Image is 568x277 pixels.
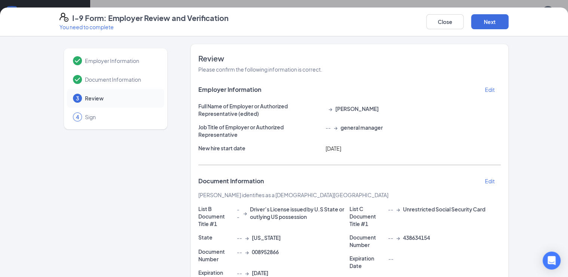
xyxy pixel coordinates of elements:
[252,269,268,277] span: [DATE]
[198,144,323,152] p: New hire start date
[198,66,322,73] span: Please confirm the following information is correct.
[341,124,383,131] span: general manager
[198,205,234,228] p: List B Document Title #1
[237,234,242,241] span: --
[396,234,400,241] span: →
[329,105,332,112] span: →
[252,248,279,256] span: 008952866
[349,255,385,270] p: Expiration Date
[85,113,157,121] span: Sign
[326,145,341,152] span: [DATE]
[85,94,157,102] span: Review
[543,252,561,270] div: Open Intercom Messenger
[237,248,242,256] span: --
[403,205,485,213] span: Unrestricted Social Security Card
[349,234,385,249] p: Document Number
[198,234,234,241] p: State
[396,205,400,213] span: →
[76,94,79,102] span: 3
[198,86,261,93] span: Employer Information
[349,205,385,228] p: List C Document Title #1
[334,124,338,131] span: →
[198,248,234,263] p: Document Number
[85,57,157,64] span: Employer Information
[59,23,229,31] p: You need to complete
[245,248,249,256] span: →
[485,86,495,93] p: Edit
[388,205,393,213] span: --
[426,14,464,29] button: Close
[388,255,393,262] span: --
[72,13,229,23] h4: I-9 Form: Employer Review and Verification
[485,177,495,185] p: Edit
[403,234,430,241] span: 438634154
[198,53,501,64] span: Review
[250,205,349,220] span: Driver’s License issued by U.S State or outlying US possession
[85,76,157,83] span: Document Information
[59,13,68,22] svg: FormI9EVerifyIcon
[237,205,240,220] span: --
[326,124,331,131] span: --
[237,269,242,277] span: --
[73,75,82,84] svg: Checkmark
[73,56,82,65] svg: Checkmark
[76,113,79,121] span: 4
[335,105,379,112] span: [PERSON_NAME]
[471,14,509,29] button: Next
[198,177,264,185] span: Document Information
[252,234,281,241] span: [US_STATE]
[243,209,247,217] span: →
[245,234,249,241] span: →
[198,123,323,138] p: Job Title of Employer or Authorized Representative
[198,102,323,117] p: Full Name of Employer or Authorized Representative (edited)
[245,269,249,277] span: →
[198,192,388,198] span: [PERSON_NAME] identifies as a [DEMOGRAPHIC_DATA][GEOGRAPHIC_DATA]
[388,234,393,241] span: --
